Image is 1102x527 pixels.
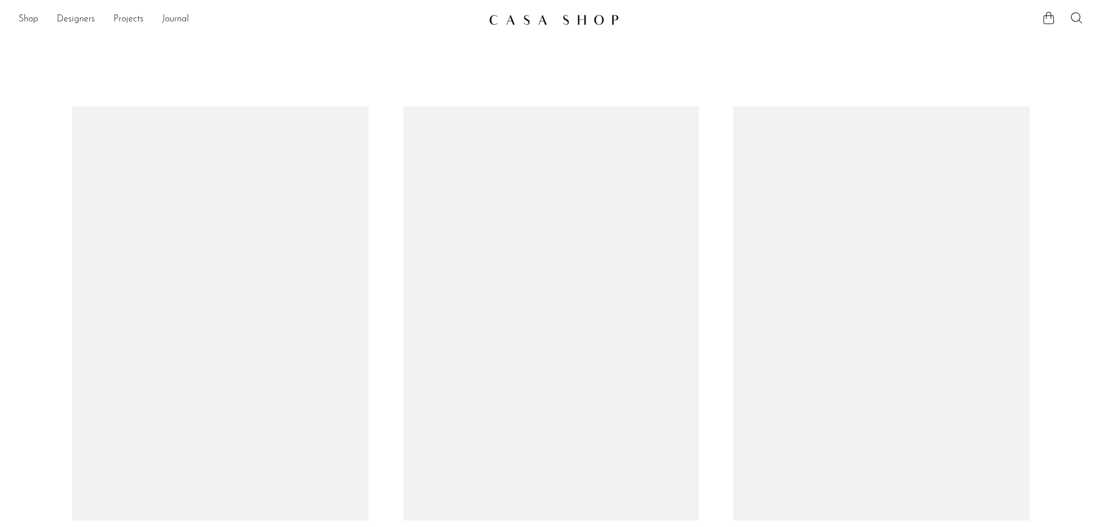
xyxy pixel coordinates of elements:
[19,12,38,27] a: Shop
[19,10,480,30] ul: NEW HEADER MENU
[113,12,143,27] a: Projects
[19,10,480,30] nav: Desktop navigation
[162,12,189,27] a: Journal
[57,12,95,27] a: Designers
